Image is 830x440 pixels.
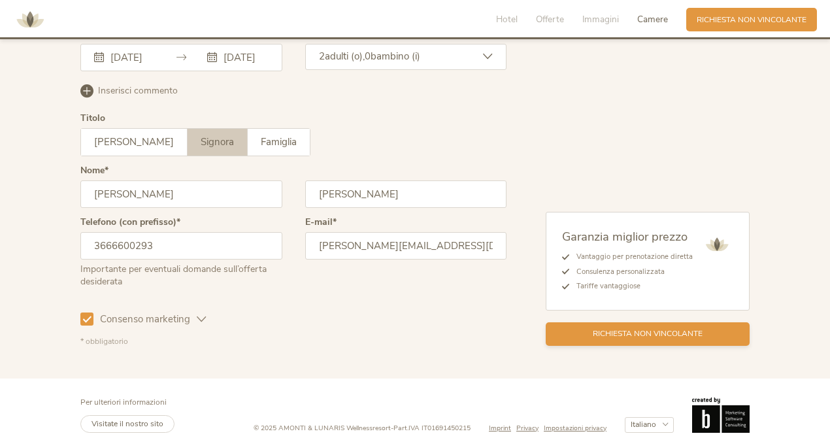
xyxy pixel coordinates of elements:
span: Signora [201,135,234,148]
input: Arrivo [107,51,155,64]
label: E-mail [305,218,337,227]
div: * obbligatorio [80,336,506,347]
span: © 2025 AMONTI & LUNARIS Wellnessresort [254,423,391,433]
span: - [391,423,393,433]
a: AMONTI & LUNARIS Wellnessresort [10,16,50,23]
span: Impostazioni privacy [544,423,606,433]
input: E-mail [305,232,507,260]
img: Brandnamic GmbH | Leading Hospitality Solutions [692,398,750,433]
span: Privacy [516,423,539,433]
li: Tariffe vantaggiose [569,279,693,294]
span: Offerte [536,13,564,25]
span: adulti (o), [325,50,365,63]
span: Per ulteriori informazioni [80,397,167,407]
input: Telefono (con prefisso) [80,232,282,260]
span: Consenso marketing [93,313,197,326]
input: Nome [80,180,282,208]
input: Partenza [220,51,268,64]
li: Vantaggio per prenotazione diretta [569,250,693,264]
span: Immagini [582,13,619,25]
span: Richiesta non vincolante [697,14,806,25]
label: Telefono (con prefisso) [80,218,180,227]
span: Part.IVA IT01691450215 [393,423,471,433]
span: 2 [319,50,325,63]
span: Camere [637,13,668,25]
span: Imprint [489,423,511,433]
span: [PERSON_NAME] [94,135,174,148]
input: Cognome [305,180,507,208]
a: Privacy [516,424,544,433]
li: Consulenza personalizzata [569,265,693,279]
label: Nome [80,166,108,175]
span: Richiesta non vincolante [593,328,703,339]
span: Famiglia [261,135,297,148]
span: Visitate il nostro sito [91,418,163,429]
span: Inserisci commento [98,84,178,97]
div: Titolo [80,114,105,123]
img: AMONTI & LUNARIS Wellnessresort [701,228,733,261]
a: Visitate il nostro sito [80,415,174,433]
span: Hotel [496,13,518,25]
div: Importante per eventuali domande sull’offerta desiderata [80,260,282,288]
a: Impostazioni privacy [544,424,606,433]
span: 0 [365,50,371,63]
span: Garanzia miglior prezzo [562,228,688,245]
a: Imprint [489,424,516,433]
span: bambino (i) [371,50,420,63]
